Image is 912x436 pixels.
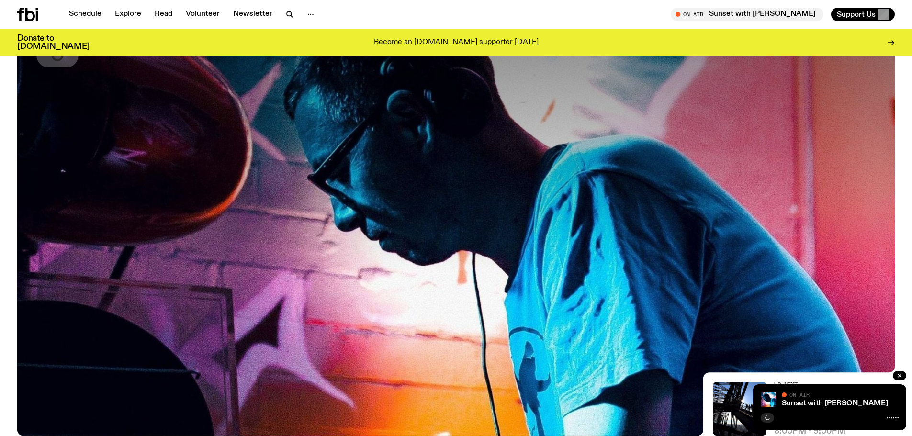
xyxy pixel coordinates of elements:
a: Newsletter [227,8,278,21]
a: Sunset with [PERSON_NAME] [782,400,888,407]
p: Become an [DOMAIN_NAME] supporter [DATE] [374,38,539,47]
button: On AirSunset with [PERSON_NAME] [671,8,823,21]
h2: Up Next [774,382,895,387]
img: Simon Caldwell stands side on, looking downwards. He has headphones on. Behind him is a brightly ... [761,392,776,407]
img: People climb Sydney's Harbour Bridge [713,382,766,436]
h3: Donate to [DOMAIN_NAME] [17,34,90,51]
span: On Air [789,391,810,398]
a: Explore [109,8,147,21]
span: Support Us [837,10,876,19]
span: 8:00pm - 9:00pm [774,427,845,436]
a: Read [149,8,178,21]
a: Volunteer [180,8,225,21]
a: Schedule [63,8,107,21]
button: Support Us [831,8,895,21]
